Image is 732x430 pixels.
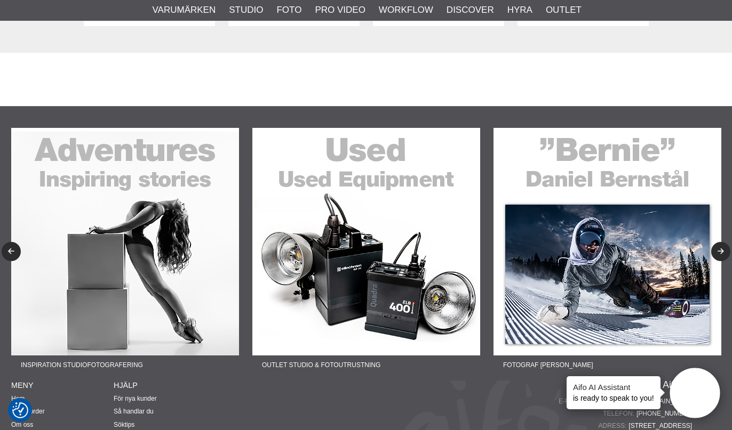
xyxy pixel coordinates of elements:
button: Previous [2,242,21,261]
a: Annons:22-04F banner-sidfot-bernie.jpgFotograf [PERSON_NAME] [494,128,721,375]
a: Outlet [546,3,582,17]
a: Annons:22-03F banner-sidfot-used.jpgOutlet Studio & Fotoutrustning [252,128,480,375]
a: Annons:22-02F banner-sidfot-adventures.jpgInspiration Studiofotografering [11,128,239,375]
a: Studio [229,3,263,17]
a: Aifo AB [663,380,694,390]
a: Om oss [11,421,33,428]
span: Fotograf [PERSON_NAME] [494,355,602,375]
span: E-post: [559,396,586,406]
img: Annons:22-04F banner-sidfot-bernie.jpg [494,128,721,355]
a: Discover [447,3,494,17]
a: För nya kunder [114,395,157,402]
h4: Aifo AI Assistant [573,382,654,393]
a: Hem [11,395,25,402]
button: Samtyckesinställningar [12,401,28,420]
h4: Hjälp [114,380,216,391]
a: Så handlar du [114,408,154,415]
img: Annons:22-02F banner-sidfot-adventures.jpg [11,128,239,355]
div: is ready to speak to you! [567,376,661,409]
img: Annons:22-03F banner-sidfot-used.jpg [252,128,480,355]
a: Pro Video [315,3,365,17]
a: Workflow [379,3,433,17]
img: Revisit consent button [12,402,28,418]
a: Söktips [114,421,134,428]
a: Foto [276,3,301,17]
span: Outlet Studio & Fotoutrustning [252,355,390,375]
button: Next [711,242,730,261]
a: Varumärken [153,3,216,17]
a: Hyra [507,3,532,17]
span: Telefon: [603,409,636,418]
h4: Meny [11,380,114,391]
span: Inspiration Studiofotografering [11,355,153,375]
a: [PHONE_NUMBER] [636,409,694,418]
